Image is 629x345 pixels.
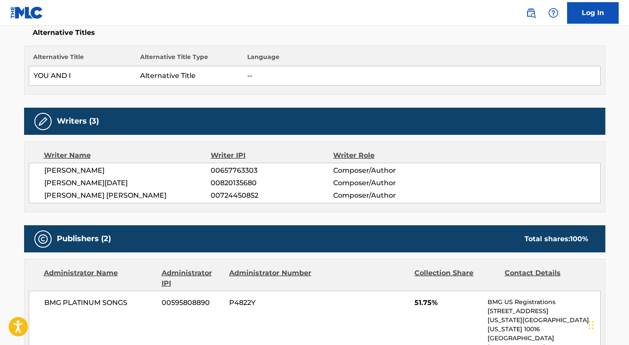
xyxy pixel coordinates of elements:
[44,178,211,188] span: [PERSON_NAME][DATE]
[333,165,445,176] span: Composer/Author
[505,268,588,289] div: Contact Details
[229,298,313,308] span: P4822Y
[211,178,333,188] span: 00820135680
[38,234,48,244] img: Publishers
[57,234,111,244] h5: Publishers (2)
[243,66,600,86] td: --
[38,116,48,127] img: Writers
[414,298,481,308] span: 51.75%
[229,268,313,289] div: Administrator Number
[522,4,540,22] a: Public Search
[414,268,498,289] div: Collection Share
[33,28,597,37] h5: Alternative Titles
[526,8,536,18] img: search
[44,150,211,161] div: Writer Name
[10,6,43,19] img: MLC Logo
[545,4,562,22] div: Help
[162,298,223,308] span: 00595808890
[44,268,155,289] div: Administrator Name
[333,190,445,201] span: Composer/Author
[44,298,156,308] span: BMG PLATINUM SONGS
[162,268,223,289] div: Administrator IPI
[136,53,243,66] th: Alternative Title Type
[525,234,588,244] div: Total shares:
[488,298,600,307] p: BMG US Registrations
[548,8,558,18] img: help
[488,316,600,334] p: [US_STATE][GEOGRAPHIC_DATA][US_STATE] 10016
[567,2,619,24] a: Log In
[589,312,594,338] div: Drag
[211,165,333,176] span: 00657763303
[243,53,600,66] th: Language
[333,178,445,188] span: Composer/Author
[29,53,136,66] th: Alternative Title
[44,165,211,176] span: [PERSON_NAME]
[586,304,629,345] iframe: Chat Widget
[211,190,333,201] span: 00724450852
[44,190,211,201] span: [PERSON_NAME] [PERSON_NAME]
[211,150,333,161] div: Writer IPI
[136,66,243,86] td: Alternative Title
[488,334,600,343] p: [GEOGRAPHIC_DATA]
[57,116,99,126] h5: Writers (3)
[29,66,136,86] td: YOU AND I
[333,150,445,161] div: Writer Role
[488,307,600,316] p: [STREET_ADDRESS]
[570,235,588,243] span: 100 %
